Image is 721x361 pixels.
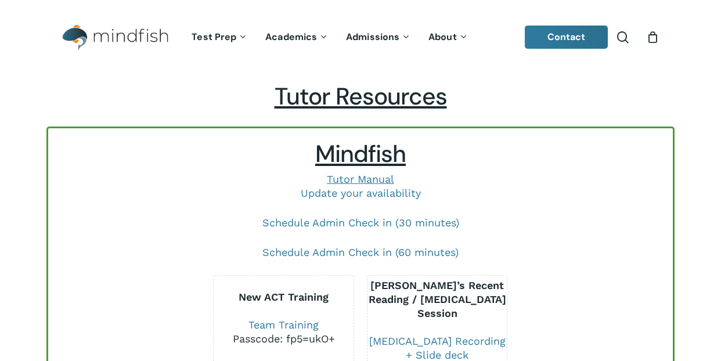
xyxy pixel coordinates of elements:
[265,31,317,43] span: Academics
[547,31,586,43] span: Contact
[257,33,337,42] a: Academics
[369,279,506,319] b: [PERSON_NAME]’s Recent Reading / [MEDICAL_DATA] Session
[262,216,459,229] a: Schedule Admin Check in (30 minutes)
[262,246,459,258] a: Schedule Admin Check in (60 minutes)
[420,33,477,42] a: About
[192,31,236,43] span: Test Prep
[369,335,506,361] a: [MEDICAL_DATA] Recording + Slide deck
[301,187,421,199] a: Update your availability
[239,291,329,303] b: New ACT Training
[346,31,399,43] span: Admissions
[646,31,659,44] a: Cart
[315,139,406,169] span: Mindfish
[337,33,420,42] a: Admissions
[183,16,477,59] nav: Main Menu
[275,81,447,112] span: Tutor Resources
[183,33,257,42] a: Test Prep
[525,26,608,49] a: Contact
[46,16,675,59] header: Main Menu
[327,173,394,185] a: Tutor Manual
[428,31,457,43] span: About
[214,332,354,346] div: Passcode: fp5=ukO+
[248,319,319,331] a: Team Training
